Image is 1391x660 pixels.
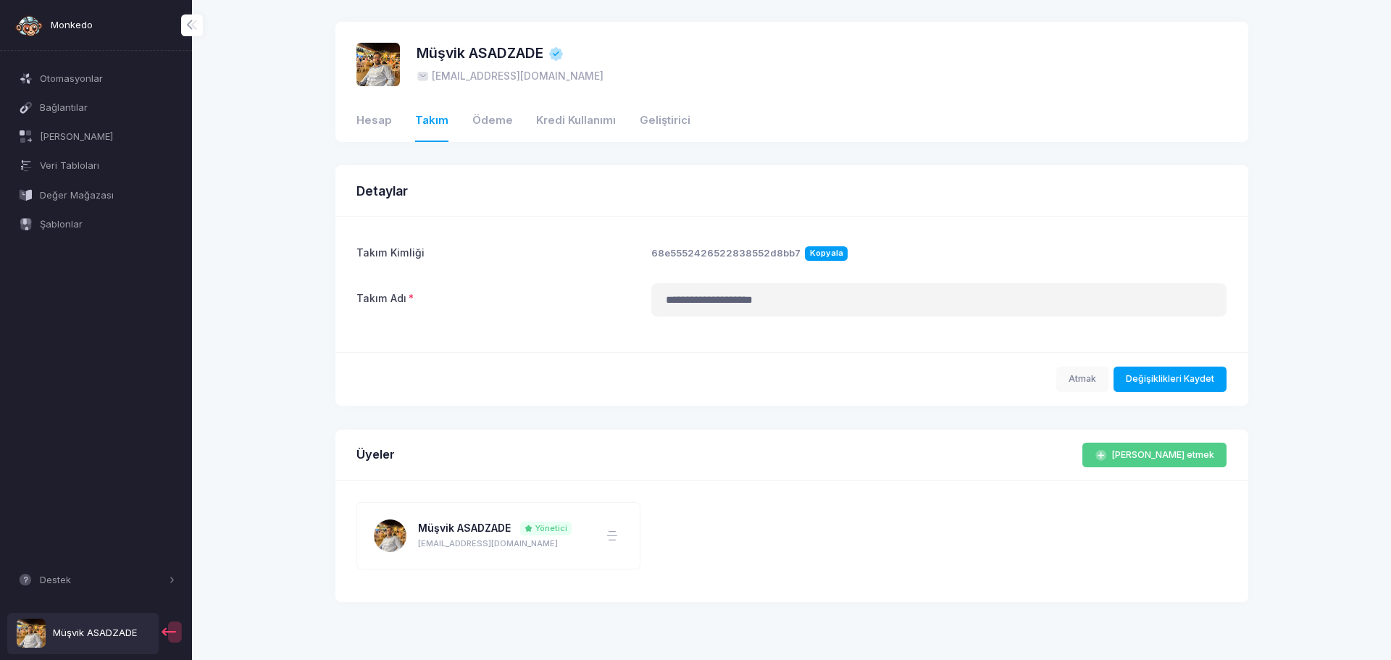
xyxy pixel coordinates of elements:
[374,519,406,552] img: Profil Resmi
[17,619,46,648] img: profil
[356,114,392,127] font: Hesap
[418,538,558,548] font: [EMAIL_ADDRESS][DOMAIN_NAME]
[7,567,185,593] button: Destek
[472,101,513,142] a: Ödeme
[7,124,185,150] a: [PERSON_NAME]
[7,182,185,208] a: Değer Mağazası
[14,11,43,40] img: monkedo-logo-dark.png
[40,101,88,113] font: Bağlantılar
[40,218,83,230] font: Şablonlar
[472,114,513,127] font: Ödeme
[417,44,543,62] font: Müşvik ASADZADE
[40,574,71,585] font: Destek
[1056,367,1109,392] button: Atmak
[432,70,603,82] font: [EMAIL_ADDRESS][DOMAIN_NAME]
[7,153,185,179] a: Veri Tabloları
[651,247,801,259] font: 68e5552426522838552d8bb7
[415,114,448,127] font: Takım
[535,523,567,533] font: Yönetici
[356,183,408,199] font: Detaylar
[356,447,395,461] font: Üyeler
[40,189,114,201] font: Değer Mağazası
[1082,443,1227,468] button: [PERSON_NAME] etmek
[356,246,425,259] font: Takım Kimliği
[640,114,690,127] font: Geliştirici
[53,627,137,638] font: Müşvik ASADZADE
[7,94,185,120] a: Bağlantılar
[1069,374,1096,385] font: Atmak
[1111,449,1214,460] font: [PERSON_NAME] etmek
[356,292,406,304] font: Takım Adı
[418,522,511,534] font: Müşvik ASADZADE
[40,72,103,84] font: Otomasyonlar
[40,159,99,171] font: Veri Tabloları
[40,130,113,142] font: [PERSON_NAME]
[810,248,843,258] font: Kopyala
[1114,367,1227,392] button: Değişiklikleri Kaydet
[7,613,159,654] a: Müşvik ASADZADE
[536,101,616,142] a: Kredi Kullanımı
[7,65,185,91] a: Otomasyonlar
[536,114,616,127] font: Kredi Kullanımı
[356,43,400,86] img: profil resmi
[640,101,690,142] a: Geliştirici
[7,211,185,237] a: Şablonlar
[51,19,93,30] font: Monkedo
[14,11,93,40] a: Monkedo
[356,101,392,142] a: Hesap
[1126,374,1214,385] font: Değişiklikleri Kaydet
[415,101,448,142] a: Takım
